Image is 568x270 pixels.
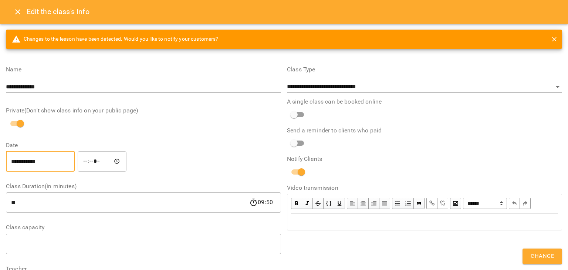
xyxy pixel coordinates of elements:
[463,198,507,209] span: Normal
[414,198,425,209] button: Blockquote
[324,198,334,209] button: Monospace
[6,183,281,189] label: Class Duration(in minutes)
[358,198,369,209] button: Align Center
[520,198,531,209] button: Redo
[392,198,403,209] button: UL
[437,198,448,209] button: Remove Link
[9,3,27,21] button: Close
[334,198,345,209] button: Underline
[509,198,520,209] button: Undo
[291,198,302,209] button: Bold
[302,198,313,209] button: Italic
[287,185,562,191] label: Video transmission
[450,198,461,209] button: Image
[369,198,379,209] button: Align Right
[550,34,559,44] button: close
[287,128,562,134] label: Send a reminder to clients who paid
[12,35,219,44] span: Changes to the lesson have been detected. Would you like to notify your customers?
[403,198,414,209] button: OL
[426,198,437,209] button: Link
[523,249,562,264] button: Change
[287,156,562,162] label: Notify Clients
[287,67,562,72] label: Class Type
[6,225,281,230] label: Class capacity
[288,214,561,230] div: Edit text
[463,198,507,209] select: Block type
[313,198,324,209] button: Strikethrough
[347,198,358,209] button: Align Left
[6,142,281,148] label: Date
[6,67,281,72] label: Name
[6,108,281,114] label: Private(Don't show class info on your public page)
[287,99,562,105] label: A single class can be booked online
[379,198,390,209] button: Align Justify
[531,252,554,261] span: Change
[27,6,89,17] h6: Edit the class's Info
